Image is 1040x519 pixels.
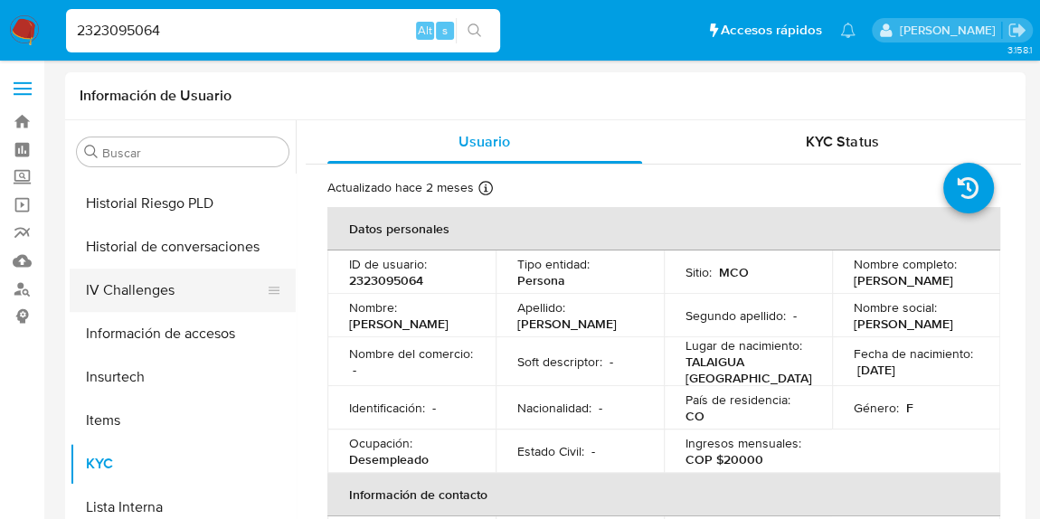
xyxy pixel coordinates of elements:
[610,354,613,370] p: -
[721,21,822,40] span: Accesos rápidos
[349,400,425,416] p: Identificación :
[80,87,232,105] h1: Información de Usuario
[1007,21,1026,40] a: Salir
[517,299,565,316] p: Apellido :
[806,131,878,152] span: KYC Status
[459,131,510,152] span: Usuario
[517,316,617,332] p: [PERSON_NAME]
[854,345,973,362] p: Fecha de nacimiento :
[349,299,397,316] p: Nombre :
[442,22,448,39] span: s
[719,264,749,280] p: MCO
[349,272,423,288] p: 2323095064
[840,23,856,38] a: Notificaciones
[70,312,296,355] button: Información de accesos
[899,22,1001,39] p: leonardo.alvarezortiz@mercadolibre.com.co
[353,362,356,378] p: -
[854,272,953,288] p: [PERSON_NAME]
[102,145,281,161] input: Buscar
[906,400,913,416] p: F
[517,400,591,416] p: Nacionalidad :
[685,307,786,324] p: Segundo apellido :
[854,299,937,316] p: Nombre social :
[70,225,296,269] button: Historial de conversaciones
[70,355,296,399] button: Insurtech
[327,473,1000,516] th: Información de contacto
[349,451,429,467] p: Desempleado
[517,354,602,370] p: Soft descriptor :
[517,272,565,288] p: Persona
[685,354,812,386] p: TALAIGUA [GEOGRAPHIC_DATA]
[854,316,953,332] p: [PERSON_NAME]
[84,145,99,159] button: Buscar
[66,19,500,42] input: Buscar usuario o caso...
[327,179,474,196] p: Actualizado hace 2 meses
[599,400,602,416] p: -
[854,256,957,272] p: Nombre completo :
[70,399,296,442] button: Items
[349,345,473,362] p: Nombre del comercio :
[70,442,296,486] button: KYC
[432,400,436,416] p: -
[70,182,296,225] button: Historial Riesgo PLD
[327,207,1000,250] th: Datos personales
[857,362,895,378] p: [DATE]
[70,269,281,312] button: IV Challenges
[456,18,493,43] button: search-icon
[349,316,449,332] p: [PERSON_NAME]
[517,256,590,272] p: Tipo entidad :
[685,408,704,424] p: CO
[517,443,584,459] p: Estado Civil :
[591,443,595,459] p: -
[418,22,432,39] span: Alt
[685,435,801,451] p: Ingresos mensuales :
[793,307,797,324] p: -
[349,435,412,451] p: Ocupación :
[685,451,763,467] p: COP $20000
[685,264,712,280] p: Sitio :
[854,400,899,416] p: Género :
[685,337,802,354] p: Lugar de nacimiento :
[349,256,427,272] p: ID de usuario :
[685,392,790,408] p: País de residencia :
